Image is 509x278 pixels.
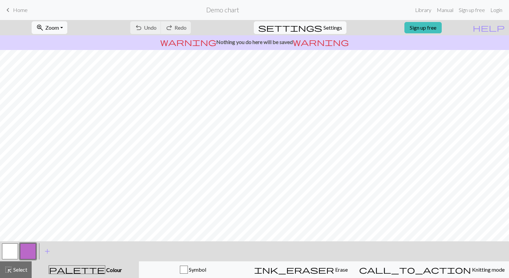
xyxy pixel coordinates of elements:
[456,3,488,17] a: Sign up free
[45,24,59,31] span: Zoom
[12,266,27,273] span: Select
[43,247,51,256] span: add
[254,265,334,274] span: ink_eraser
[323,24,342,32] span: Settings
[488,3,505,17] a: Login
[471,266,505,273] span: Knitting mode
[4,5,12,15] span: keyboard_arrow_left
[473,23,505,32] span: help
[293,37,349,47] span: warning
[412,3,434,17] a: Library
[49,265,105,274] span: palette
[139,261,247,278] button: Symbol
[258,23,322,32] span: settings
[434,3,456,17] a: Manual
[4,265,12,274] span: highlight_alt
[105,267,122,273] span: Colour
[13,7,28,13] span: Home
[160,37,216,47] span: warning
[258,24,322,32] i: Settings
[359,265,471,274] span: call_to_action
[355,261,509,278] button: Knitting mode
[404,22,442,33] a: Sign up free
[3,38,506,46] p: Nothing you do here will be saved
[247,261,355,278] button: Erase
[254,21,346,34] button: SettingsSettings
[4,4,28,16] a: Home
[32,21,67,34] button: Zoom
[206,6,239,14] h2: Demo chart
[36,23,44,32] span: zoom_in
[32,261,139,278] button: Colour
[334,266,348,273] span: Erase
[188,266,206,273] span: Symbol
